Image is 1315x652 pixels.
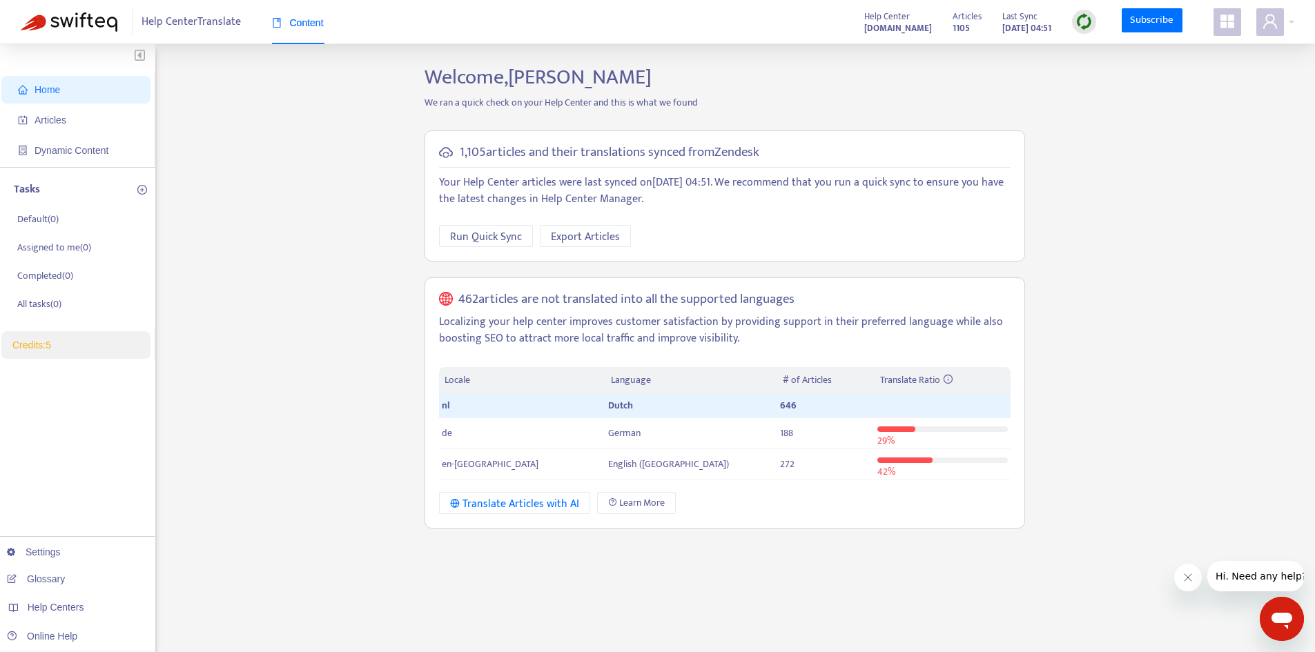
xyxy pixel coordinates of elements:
span: Content [272,17,324,28]
a: Learn More [597,492,676,514]
a: Online Help [7,631,77,642]
a: [DOMAIN_NAME] [864,20,932,36]
span: Dynamic Content [35,145,108,156]
span: Help Center [864,9,910,24]
span: user [1262,13,1278,30]
span: Articles [35,115,66,126]
span: de [442,425,452,441]
span: English ([GEOGRAPHIC_DATA]) [608,456,729,472]
a: Credits:5 [12,339,51,350]
span: container [18,146,28,155]
span: Home [35,84,60,95]
a: Subscribe [1122,8,1182,33]
button: Run Quick Sync [439,225,533,247]
span: Articles [953,9,982,24]
span: en-[GEOGRAPHIC_DATA] [442,456,538,472]
span: 29 % [877,433,895,448]
th: Locale [439,367,605,394]
span: 646 [780,397,797,413]
span: Run Quick Sync [450,228,522,246]
h5: 462 articles are not translated into all the supported languages [458,292,795,308]
th: Language [605,367,777,394]
p: Tasks [14,181,40,198]
iframe: Close message [1174,564,1202,591]
span: Last Sync [1002,9,1038,24]
strong: [DATE] 04:51 [1002,21,1051,36]
span: 188 [780,425,793,441]
span: Help Centers [28,602,84,613]
img: Swifteq [21,12,117,32]
span: Learn More [619,495,665,511]
span: home [18,85,28,95]
iframe: Message from company [1207,561,1304,591]
p: Assigned to me ( 0 ) [17,240,91,255]
img: sync.dc5367851b00ba804db3.png [1075,13,1093,30]
span: Welcome, [PERSON_NAME] [425,60,652,95]
span: appstore [1219,13,1236,30]
span: 42 % [877,464,895,480]
th: # of Articles [777,367,875,394]
span: book [272,18,282,28]
span: cloud-sync [439,146,453,159]
p: Default ( 0 ) [17,212,59,226]
a: Glossary [7,573,65,584]
p: We ran a quick check on your Help Center and this is what we found [414,95,1035,110]
span: 272 [780,456,795,472]
a: Settings [7,546,61,557]
strong: [DOMAIN_NAME] [864,21,932,36]
div: Translate Articles with AI [450,495,579,513]
span: plus-circle [137,185,147,195]
span: nl [442,397,450,413]
div: Translate Ratio [880,373,1005,388]
p: Your Help Center articles were last synced on [DATE] 04:51 . We recommend that you run a quick sy... [439,175,1011,208]
p: Completed ( 0 ) [17,268,73,283]
span: German [608,425,641,441]
span: Export Articles [551,228,620,246]
p: Localizing your help center improves customer satisfaction by providing support in their preferre... [439,314,1011,347]
span: Help Center Translate [142,9,241,35]
span: global [439,292,453,308]
button: Export Articles [540,225,631,247]
h5: 1,105 articles and their translations synced from Zendesk [460,145,759,161]
span: account-book [18,115,28,125]
strong: 1105 [953,21,970,36]
p: All tasks ( 0 ) [17,297,61,311]
iframe: Button to launch messaging window [1260,597,1304,641]
button: Translate Articles with AI [439,492,590,514]
span: Hi. Need any help? [8,10,99,21]
span: Dutch [608,397,633,413]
